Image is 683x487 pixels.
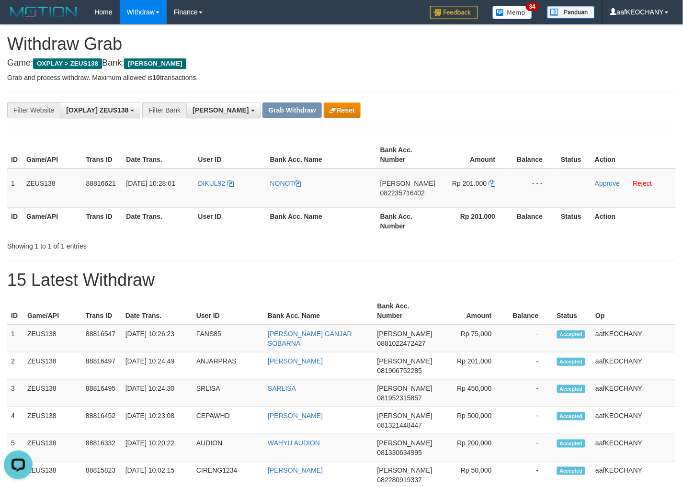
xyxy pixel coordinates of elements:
td: 88816495 [82,380,122,407]
td: AUDION [193,434,264,462]
th: Action [591,207,676,235]
td: aafKEOCHANY [592,380,676,407]
th: Bank Acc. Name [266,141,376,169]
th: Trans ID [82,207,122,235]
span: [PERSON_NAME] [124,58,186,69]
td: Rp 75,000 [436,325,506,352]
th: Balance [510,141,557,169]
span: Copy 081952315857 to clipboard [377,394,422,402]
strong: 10 [152,74,160,81]
th: Status [557,207,591,235]
th: Amount [436,297,506,325]
img: Feedback.jpg [430,6,478,19]
th: User ID [194,207,266,235]
a: NONOT [270,180,301,187]
span: [PERSON_NAME] [377,357,433,365]
th: User ID [193,297,264,325]
span: Copy 081321448447 to clipboard [377,421,422,429]
td: Rp 201,000 [436,352,506,380]
td: 88816452 [82,407,122,434]
td: - [506,325,553,352]
td: ZEUS138 [23,407,82,434]
td: [DATE] 10:24:49 [122,352,193,380]
span: [PERSON_NAME] [377,466,433,474]
td: 3 [7,380,23,407]
td: [DATE] 10:24:30 [122,380,193,407]
td: - [506,380,553,407]
td: - [506,352,553,380]
button: [OXPLAY] ZEUS138 [60,102,140,118]
td: 2 [7,352,23,380]
span: Accepted [557,358,586,366]
span: Accepted [557,385,586,393]
th: Game/API [23,297,82,325]
div: Filter Website [7,102,60,118]
td: ZEUS138 [23,169,82,208]
span: [OXPLAY] ZEUS138 [66,106,128,114]
span: [PERSON_NAME] [377,385,433,392]
button: Reset [324,102,361,118]
th: Status [553,297,592,325]
th: Bank Acc. Number [374,297,436,325]
a: [PERSON_NAME] [268,357,323,365]
th: Bank Acc. Number [376,141,439,169]
img: Button%20Memo.svg [492,6,533,19]
td: ZEUS138 [23,380,82,407]
td: FANS85 [193,325,264,352]
td: 1 [7,169,23,208]
th: Game/API [23,207,82,235]
td: 1 [7,325,23,352]
span: 34 [526,2,539,11]
th: Bank Acc. Name [264,297,374,325]
th: Action [591,141,676,169]
a: Reject [633,180,652,187]
p: Grab and process withdraw. Maximum allowed is transactions. [7,73,676,82]
span: Copy 082235716402 to clipboard [380,189,425,197]
td: 5 [7,434,23,462]
a: DIKUL92 [198,180,234,187]
a: [PERSON_NAME] GANJAR SOBARNA [268,330,352,347]
span: [DATE] 10:28:01 [126,180,175,187]
span: Copy 0881022472427 to clipboard [377,340,426,347]
span: Copy 082280919337 to clipboard [377,476,422,484]
td: aafKEOCHANY [592,325,676,352]
th: Rp 201.000 [439,207,510,235]
a: SARLISA [268,385,296,392]
span: Accepted [557,440,586,448]
span: 88816621 [86,180,115,187]
span: Copy 081330634995 to clipboard [377,449,422,456]
th: Date Trans. [122,297,193,325]
th: ID [7,297,23,325]
img: panduan.png [547,6,595,19]
th: Trans ID [82,297,122,325]
a: Copy 201000 to clipboard [489,180,495,187]
span: [PERSON_NAME] [377,412,433,419]
td: Rp 450,000 [436,380,506,407]
span: Accepted [557,412,586,420]
span: Copy 081906752285 to clipboard [377,367,422,374]
th: ID [7,207,23,235]
td: - [506,407,553,434]
span: Accepted [557,467,586,475]
span: OXPLAY > ZEUS138 [33,58,102,69]
th: Date Trans. [122,141,194,169]
th: Balance [510,207,557,235]
th: Trans ID [82,141,122,169]
h1: Withdraw Grab [7,34,676,54]
td: SRLISA [193,380,264,407]
div: Showing 1 to 1 of 1 entries [7,238,277,251]
span: [PERSON_NAME] [380,180,435,187]
h1: 15 Latest Withdraw [7,271,676,290]
td: Rp 200,000 [436,434,506,462]
button: Open LiveChat chat widget [4,4,33,33]
th: Op [592,297,676,325]
td: 88816547 [82,325,122,352]
td: ZEUS138 [23,352,82,380]
td: aafKEOCHANY [592,407,676,434]
span: [PERSON_NAME] [377,330,433,338]
td: aafKEOCHANY [592,434,676,462]
td: [DATE] 10:23:08 [122,407,193,434]
td: ZEUS138 [23,434,82,462]
td: - [506,434,553,462]
span: [PERSON_NAME] [377,439,433,447]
